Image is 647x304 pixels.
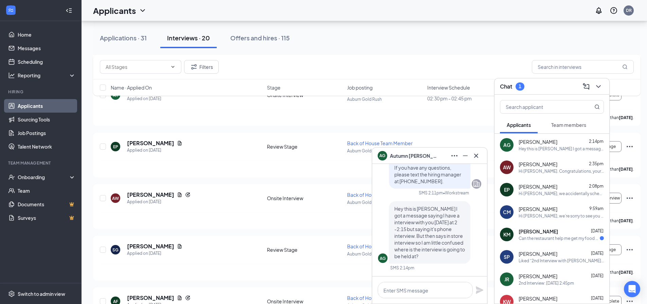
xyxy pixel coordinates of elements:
[394,206,465,259] span: Hey this is [PERSON_NAME] I got a message saying I have a interview with you [DATE] at 2 -2:15 bu...
[18,126,76,140] a: Job Postings
[347,295,413,301] span: Back of House Team Member
[93,5,136,16] h1: Applicants
[111,84,152,91] span: Name · Applied On
[380,255,386,261] div: AG
[507,122,531,128] span: Applicants
[185,295,191,301] svg: Reapply
[127,250,182,257] div: Applied on [DATE]
[519,228,558,235] span: [PERSON_NAME]
[519,295,557,302] span: [PERSON_NAME]
[18,99,76,113] a: Applicants
[347,140,413,146] span: Back of House Team Member
[503,209,511,215] div: CM
[519,250,557,257] span: [PERSON_NAME]
[519,213,604,219] div: Hi [PERSON_NAME], we’re sorry to see you go! Your meeting with [DEMOGRAPHIC_DATA]-fil-A for Front...
[461,152,469,160] svg: Minimize
[519,146,604,152] div: Hey this is [PERSON_NAME] I got a message saying I have a interview with you [DATE] at 2 -2:15 bu...
[18,140,76,153] a: Talent Network
[626,194,634,202] svg: Ellipses
[619,270,633,275] b: [DATE]
[347,251,423,257] p: Auburn Gold Rush
[443,190,469,196] span: • Workstream
[127,294,174,302] h5: [PERSON_NAME]
[347,243,413,249] span: Back of House Team Member
[504,276,509,283] div: JR
[519,206,557,212] span: [PERSON_NAME]
[230,34,290,42] div: Offers and hires · 115
[460,150,471,161] button: Minimize
[626,246,634,254] svg: Ellipses
[190,63,198,71] svg: Filter
[112,195,119,201] div: AW
[185,192,191,197] svg: Reapply
[127,147,182,154] div: Applied on [DATE]
[18,174,70,180] div: Onboarding
[127,198,191,205] div: Applied on [DATE]
[347,192,413,198] span: Back of House Team Member
[503,164,511,171] div: AW
[66,7,72,14] svg: Collapse
[390,265,414,271] div: SMS 2:14pm
[594,82,603,91] svg: ChevronDown
[519,161,557,168] span: [PERSON_NAME]
[500,83,512,90] h3: Chat
[594,104,600,110] svg: MagnifyingGlass
[347,84,373,91] span: Job posting
[472,180,481,188] svg: Company
[551,122,586,128] span: Team members
[106,63,167,71] input: All Stages
[450,152,459,160] svg: Ellipses
[589,139,604,144] span: 2:14pm
[170,64,176,70] svg: ChevronDown
[127,243,174,250] h5: [PERSON_NAME]
[519,138,557,145] span: [PERSON_NAME]
[18,41,76,55] a: Messages
[427,144,430,150] span: -
[591,296,604,301] span: [DATE]
[167,34,210,42] div: Interviews · 20
[8,72,15,79] svg: Analysis
[471,150,482,161] button: Cross
[519,258,604,264] div: Liked “2nd Interview with [PERSON_NAME]: [DATE] 3:30pm”
[8,290,15,297] svg: Settings
[504,253,510,260] div: SP
[18,28,76,41] a: Home
[475,286,484,294] button: Plane
[619,218,633,223] b: [DATE]
[582,82,590,91] svg: ComposeMessage
[503,231,510,238] div: KM
[139,6,147,15] svg: ChevronDown
[347,148,423,154] p: Auburn Gold Rush
[18,197,76,211] a: DocumentsCrown
[184,60,219,74] button: Filter Filters
[589,184,604,189] span: 2:08pm
[177,140,182,146] svg: Document
[449,150,460,161] button: Ellipses
[504,186,510,193] div: EP
[267,84,281,91] span: Stage
[267,195,343,202] div: Onsite Interview
[519,273,557,280] span: [PERSON_NAME]
[581,81,592,92] button: ComposeMessage
[519,191,604,196] div: Hi [PERSON_NAME], we accidentally scheduled you for a phone interview instead of an onsite interv...
[519,83,521,89] div: 1
[427,84,470,91] span: Interview Schedule
[610,6,618,15] svg: QuestionInfo
[593,81,604,92] button: ChevronDown
[267,246,343,253] div: Review Stage
[519,235,600,241] div: Can the restaurant help me get my food handlers certificate?
[390,152,437,159] span: Autumn [PERSON_NAME]
[595,6,603,15] svg: Notifications
[18,184,76,197] a: Team
[591,228,604,233] span: [DATE]
[177,192,182,197] svg: Document
[18,72,76,79] div: Reporting
[419,190,443,196] div: SMS 2:11pm
[500,100,581,113] input: Search applicant
[347,199,423,205] p: Auburn Gold Rush
[127,139,174,147] h5: [PERSON_NAME]
[619,115,633,120] b: [DATE]
[177,295,182,301] svg: Document
[8,160,74,166] div: Team Management
[8,89,74,95] div: Hiring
